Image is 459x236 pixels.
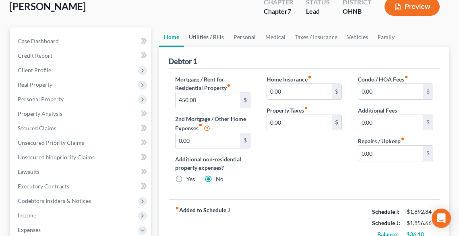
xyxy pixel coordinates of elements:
[18,212,36,219] span: Income
[18,52,52,59] span: Credit Report
[18,226,41,233] span: Expenses
[18,139,84,146] span: Unsecured Priority Claims
[10,0,86,12] span: [PERSON_NAME]
[267,75,312,84] label: Home Insurance
[175,155,250,172] label: Additional non-residential property expenses?
[401,137,405,141] i: fiber_manual_record
[175,75,250,92] label: Mortgage / Rent for Residential Property
[18,96,64,102] span: Personal Property
[184,27,229,47] a: Utilities / Bills
[186,175,195,183] label: Yes
[287,7,291,15] span: 7
[18,125,56,132] span: Secured Claims
[11,165,151,179] a: Lawsuits
[358,84,423,99] input: --
[264,7,293,16] div: Chapter
[407,208,433,216] div: $1,892.84
[11,150,151,165] a: Unsecured Nonpriority Claims
[423,146,433,161] div: $
[11,48,151,63] a: Credit Report
[358,75,408,84] label: Condo / HOA Fees
[423,84,433,99] div: $
[372,219,400,226] strong: Schedule J:
[176,92,240,108] input: --
[332,84,341,99] div: $
[229,27,261,47] a: Personal
[372,208,399,215] strong: Schedule I:
[358,146,423,161] input: --
[18,38,59,44] span: Case Dashboard
[18,81,52,88] span: Real Property
[18,67,51,73] span: Client Profile
[343,7,372,16] div: OHNB
[175,115,250,133] label: 2nd Mortgage / Other Home Expenses
[18,183,69,190] span: Executory Contracts
[342,27,373,47] a: Vehicles
[267,115,332,130] input: --
[306,7,330,16] div: Lead
[407,219,433,227] div: $1,856.66
[159,27,184,47] a: Home
[261,27,290,47] a: Medical
[423,115,433,130] div: $
[332,115,341,130] div: $
[308,75,312,79] i: fiber_manual_record
[216,175,223,183] label: No
[11,34,151,48] a: Case Dashboard
[169,56,197,66] div: Debtor 1
[404,75,408,79] i: fiber_manual_record
[373,27,399,47] a: Family
[18,168,39,175] span: Lawsuits
[175,206,179,210] i: fiber_manual_record
[267,106,308,115] label: Property Taxes
[227,84,231,88] i: fiber_manual_record
[304,106,308,110] i: fiber_manual_record
[11,179,151,194] a: Executory Contracts
[176,133,240,148] input: --
[18,154,95,161] span: Unsecured Nonpriority Claims
[358,106,397,115] label: Additional Fees
[11,121,151,136] a: Secured Claims
[290,27,342,47] a: Taxes / Insurance
[11,136,151,150] a: Unsecured Priority Claims
[198,123,203,127] i: fiber_manual_record
[240,92,250,108] div: $
[267,84,332,99] input: --
[240,133,250,148] div: $
[11,107,151,121] a: Property Analysis
[18,110,62,117] span: Property Analysis
[18,197,91,204] span: Codebtors Insiders & Notices
[358,137,405,145] label: Repairs / Upkeep
[432,209,451,228] div: Open Intercom Messenger
[358,115,423,130] input: --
